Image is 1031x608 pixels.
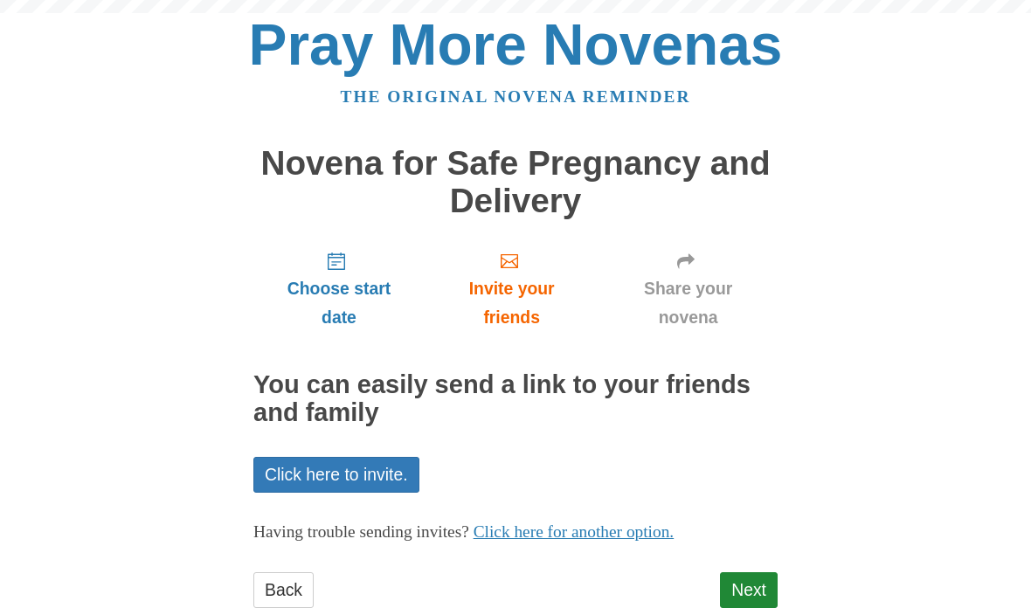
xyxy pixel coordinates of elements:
[253,457,419,493] a: Click here to invite.
[253,237,425,341] a: Choose start date
[616,274,760,332] span: Share your novena
[271,274,407,332] span: Choose start date
[253,371,778,427] h2: You can easily send a link to your friends and family
[253,145,778,219] h1: Novena for Safe Pregnancy and Delivery
[249,12,783,77] a: Pray More Novenas
[253,522,469,541] span: Having trouble sending invites?
[720,572,778,608] a: Next
[599,237,778,341] a: Share your novena
[253,572,314,608] a: Back
[341,87,691,106] a: The original novena reminder
[474,522,675,541] a: Click here for another option.
[442,274,581,332] span: Invite your friends
[425,237,599,341] a: Invite your friends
